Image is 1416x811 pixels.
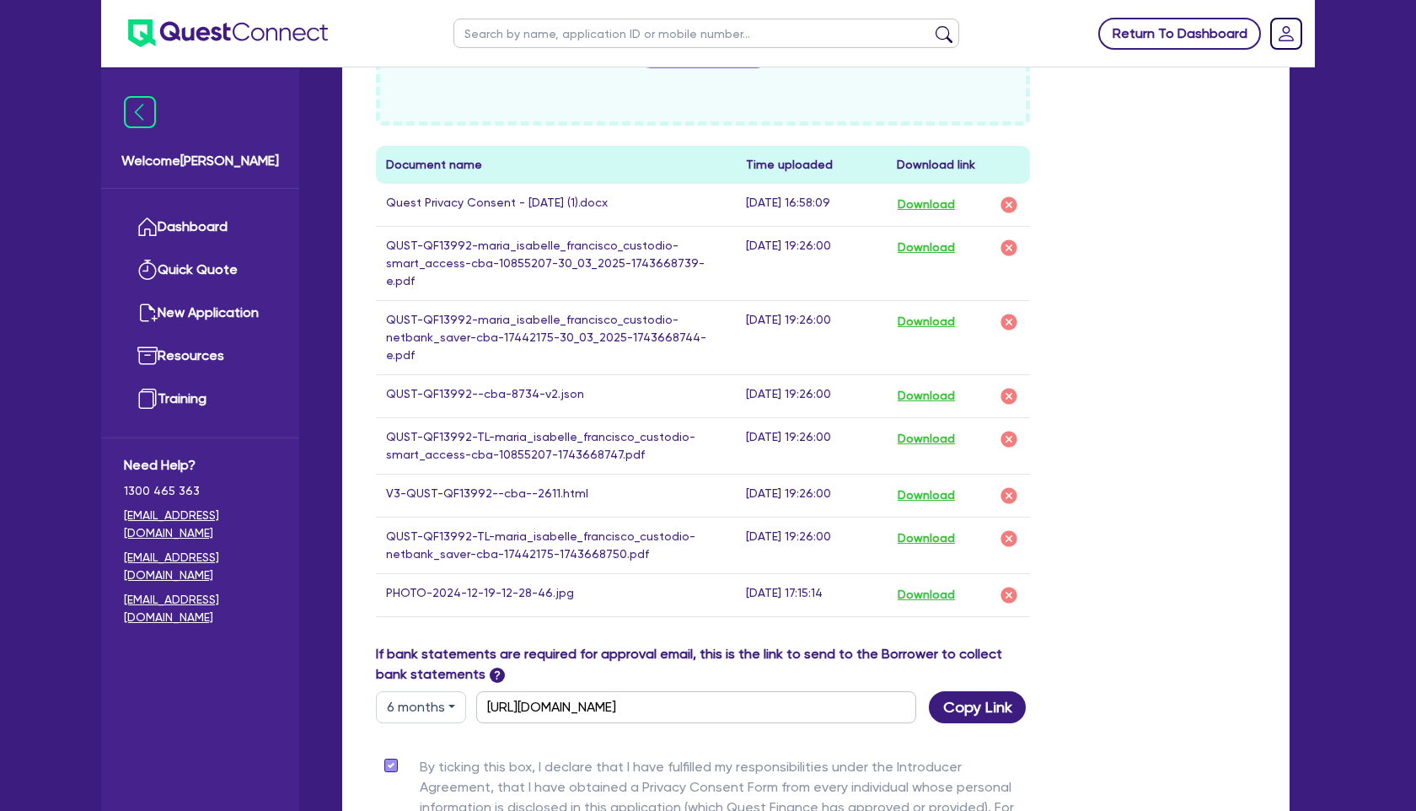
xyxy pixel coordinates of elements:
[736,146,887,184] th: Time uploaded
[124,482,276,500] span: 1300 465 363
[999,238,1019,258] img: delete-icon
[376,226,736,300] td: QUST-QF13992-maria_isabelle_francisco_custodio-smart_access-cba-10855207-30_03_2025-1743668739-e.pdf
[999,312,1019,332] img: delete-icon
[121,151,279,171] span: Welcome [PERSON_NAME]
[137,346,158,366] img: resources
[137,260,158,280] img: quick-quote
[897,485,956,507] button: Download
[128,19,328,47] img: quest-connect-logo-blue
[736,374,887,417] td: [DATE] 19:26:00
[453,19,959,48] input: Search by name, application ID or mobile number...
[376,146,736,184] th: Document name
[124,335,276,378] a: Resources
[124,292,276,335] a: New Application
[897,428,956,450] button: Download
[887,146,1030,184] th: Download link
[124,378,276,421] a: Training
[124,549,276,584] a: [EMAIL_ADDRESS][DOMAIN_NAME]
[376,474,736,517] td: V3-QUST-QF13992--cba--2611.html
[999,386,1019,406] img: delete-icon
[376,691,466,723] button: Dropdown toggle
[124,249,276,292] a: Quick Quote
[897,528,956,550] button: Download
[137,389,158,409] img: training
[736,474,887,517] td: [DATE] 19:26:00
[897,237,956,259] button: Download
[376,573,736,616] td: PHOTO-2024-12-19-12-28-46.jpg
[376,417,736,474] td: QUST-QF13992-TL-maria_isabelle_francisco_custodio-smart_access-cba-10855207-1743668747.pdf
[376,644,1030,685] label: If bank statements are required for approval email, this is the link to send to the Borrower to c...
[897,194,956,216] button: Download
[929,691,1026,723] button: Copy Link
[736,226,887,300] td: [DATE] 19:26:00
[736,300,887,374] td: [DATE] 19:26:00
[1098,18,1261,50] a: Return To Dashboard
[124,455,276,475] span: Need Help?
[124,96,156,128] img: icon-menu-close
[376,184,736,227] td: Quest Privacy Consent - [DATE] (1).docx
[124,507,276,542] a: [EMAIL_ADDRESS][DOMAIN_NAME]
[124,206,276,249] a: Dashboard
[999,195,1019,215] img: delete-icon
[376,374,736,417] td: QUST-QF13992--cba-8734-v2.json
[897,584,956,606] button: Download
[490,668,505,683] span: ?
[137,303,158,323] img: new-application
[376,517,736,573] td: QUST-QF13992-TL-maria_isabelle_francisco_custodio-netbank_saver-cba-17442175-1743668750.pdf
[736,517,887,573] td: [DATE] 19:26:00
[736,417,887,474] td: [DATE] 19:26:00
[736,573,887,616] td: [DATE] 17:15:14
[999,585,1019,605] img: delete-icon
[1264,12,1308,56] a: Dropdown toggle
[736,184,887,227] td: [DATE] 16:58:09
[897,385,956,407] button: Download
[124,591,276,626] a: [EMAIL_ADDRESS][DOMAIN_NAME]
[376,300,736,374] td: QUST-QF13992-maria_isabelle_francisco_custodio-netbank_saver-cba-17442175-30_03_2025-1743668744-e...
[999,486,1019,506] img: delete-icon
[999,429,1019,449] img: delete-icon
[999,529,1019,549] img: delete-icon
[897,311,956,333] button: Download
